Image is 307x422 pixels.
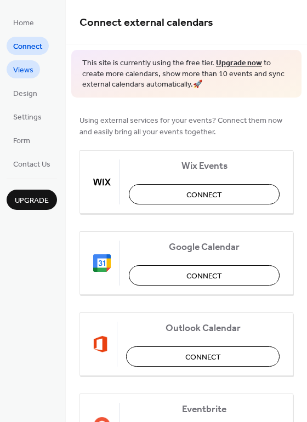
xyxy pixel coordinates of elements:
[7,131,37,149] a: Form
[216,56,262,71] a: Upgrade now
[7,190,57,210] button: Upgrade
[13,112,42,123] span: Settings
[186,270,222,282] span: Connect
[129,160,280,172] span: Wix Events
[7,84,44,102] a: Design
[13,88,37,100] span: Design
[13,135,30,147] span: Form
[185,351,221,363] span: Connect
[7,60,40,78] a: Views
[7,107,48,126] a: Settings
[13,41,42,53] span: Connect
[93,173,111,191] img: wix
[79,115,293,138] span: Using external services for your events? Connect them now and easily bring all your events together.
[129,241,280,253] span: Google Calendar
[129,184,280,204] button: Connect
[79,12,213,33] span: Connect external calendars
[13,65,33,76] span: Views
[93,335,108,353] img: outlook
[7,155,57,173] a: Contact Us
[93,254,111,272] img: google
[7,13,41,31] a: Home
[126,322,280,334] span: Outlook Calendar
[82,58,291,90] span: This site is currently using the free tier. to create more calendars, show more than 10 events an...
[126,346,280,367] button: Connect
[7,37,49,55] a: Connect
[186,189,222,201] span: Connect
[13,18,34,29] span: Home
[129,403,280,415] span: Eventbrite
[129,265,280,286] button: Connect
[13,159,50,170] span: Contact Us
[15,195,49,207] span: Upgrade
